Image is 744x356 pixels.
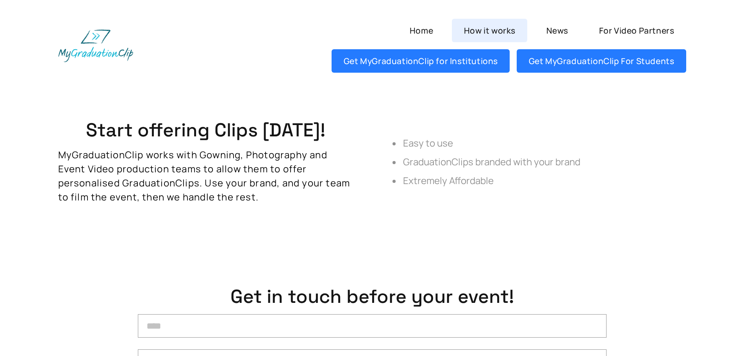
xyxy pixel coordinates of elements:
a: Get MyGraduationClip For Students [517,49,686,73]
p: MyGraduationClip works with Gowning, Photography and Event Video production teams to allow them t... [58,148,354,204]
h3: Start offering Clips [DATE]! [58,120,353,141]
a: News [534,19,580,42]
a: Home [398,19,445,42]
p: GraduationClips branded with your brand [403,155,686,169]
h3: Get in touch before your event! [58,286,686,307]
a: How it works [452,19,527,42]
p: Easy to use [403,136,686,150]
a: Get MyGraduationClip for Institutions [332,49,510,73]
p: Extremely Affordable [403,174,686,188]
a: For Video Partners [587,19,686,42]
